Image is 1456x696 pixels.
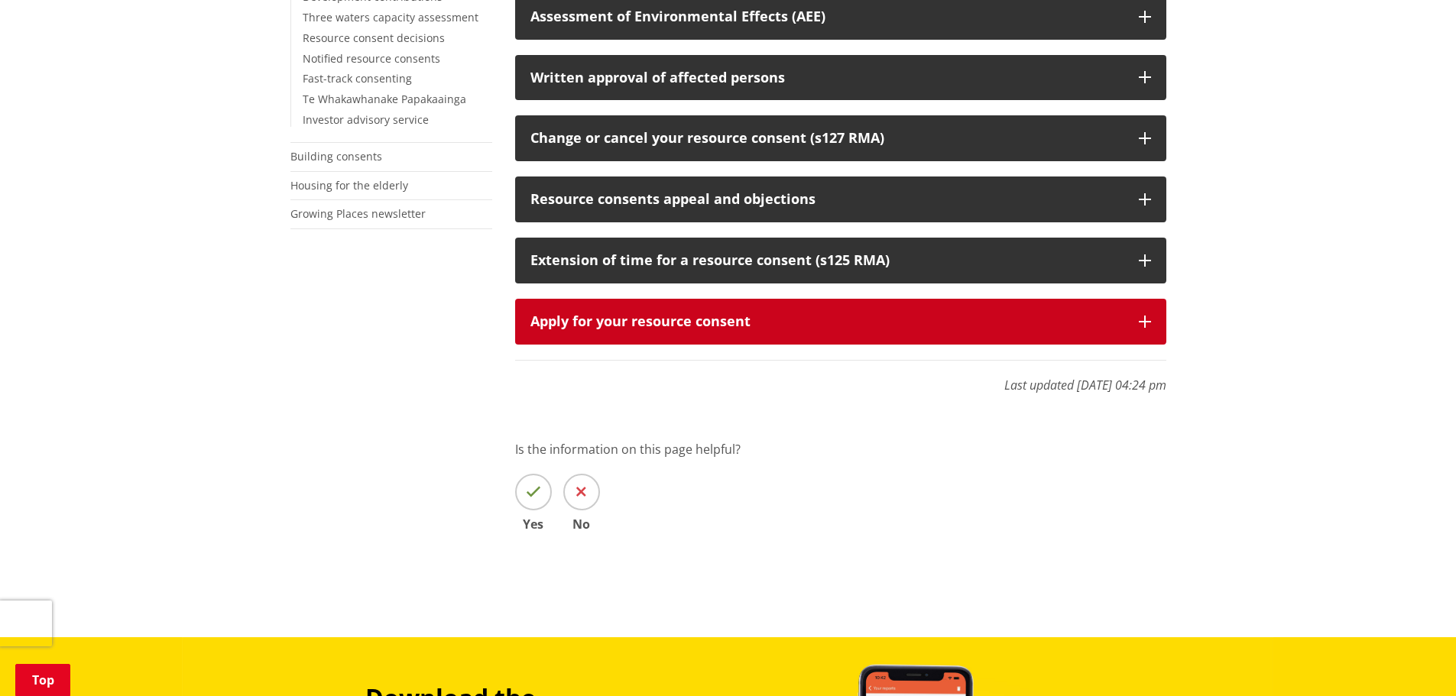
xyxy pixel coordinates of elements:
a: Fast-track consenting [303,71,412,86]
p: Is the information on this page helpful? [515,440,1166,458]
a: Te Whakawhanake Papakaainga [303,92,466,106]
div: Resource consents appeal and objections [530,192,1124,207]
a: Resource consent decisions [303,31,445,45]
div: Extension of time for a resource consent (s125 RMA) [530,253,1124,268]
p: Last updated [DATE] 04:24 pm [515,360,1166,394]
a: Investor advisory service [303,112,429,127]
a: Growing Places newsletter [290,206,426,221]
div: Written approval of affected persons [530,70,1124,86]
button: Resource consents appeal and objections [515,176,1166,222]
iframe: Messenger Launcher [1386,632,1441,687]
div: Apply for your resource consent [530,314,1124,329]
button: Apply for your resource consent [515,299,1166,345]
button: Change or cancel your resource consent (s127 RMA) [515,115,1166,161]
a: Building consents [290,149,382,163]
span: Yes [515,518,552,530]
div: Change or cancel your resource consent (s127 RMA) [530,131,1124,146]
a: Top [15,664,70,696]
a: Housing for the elderly [290,178,408,193]
span: No [563,518,600,530]
button: Written approval of affected persons [515,55,1166,101]
div: Assessment of Environmental Effects (AEE) [530,9,1124,24]
a: Notified resource consents [303,51,440,66]
button: Extension of time for a resource consent (s125 RMA) [515,238,1166,283]
a: Three waters capacity assessment [303,10,478,24]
